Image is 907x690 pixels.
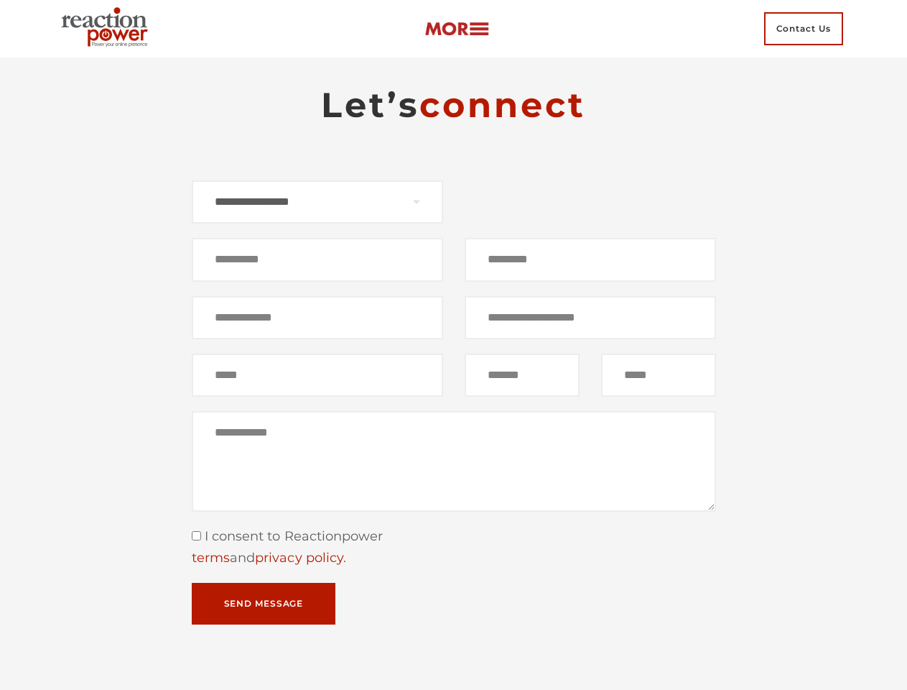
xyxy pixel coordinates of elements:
[192,583,336,625] button: Send Message
[192,83,716,126] h2: Let’s
[192,550,230,566] a: terms
[55,3,159,55] img: Executive Branding | Personal Branding Agency
[224,599,304,608] span: Send Message
[192,548,716,569] div: and
[201,528,383,544] span: I consent to Reactionpower
[255,550,346,566] a: privacy policy.
[419,84,586,126] span: connect
[424,21,489,37] img: more-btn.png
[764,12,843,45] span: Contact Us
[192,180,716,625] form: Contact form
